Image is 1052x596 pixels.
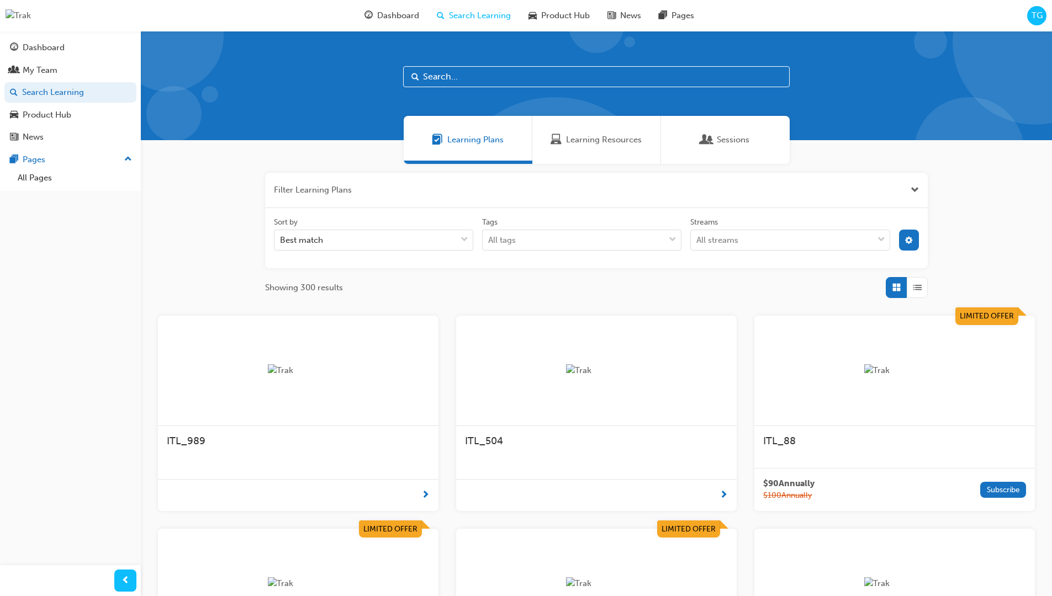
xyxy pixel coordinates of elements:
span: Grid [892,281,901,294]
img: Trak [864,577,925,590]
span: Product Hub [541,9,590,22]
img: Trak [864,364,925,377]
a: TrakITL_504 [456,316,737,511]
img: Trak [566,364,627,377]
span: down-icon [669,233,676,247]
a: TrakITL_989 [158,316,438,511]
span: Learning Plans [432,134,443,146]
a: My Team [4,60,136,81]
a: car-iconProduct Hub [520,4,599,27]
a: All Pages [13,169,136,187]
img: Trak [268,364,329,377]
a: guage-iconDashboard [356,4,428,27]
div: Dashboard [23,41,65,54]
div: My Team [23,64,57,77]
span: down-icon [877,233,885,247]
span: guage-icon [10,43,18,53]
span: Limited Offer [662,524,716,534]
span: Learning Plans [447,134,504,146]
a: search-iconSearch Learning [428,4,520,27]
span: pages-icon [659,9,667,23]
span: $ 100 Annually [763,489,815,502]
span: next-icon [421,488,430,502]
div: Tags [482,217,498,228]
span: search-icon [10,88,18,98]
span: Showing 300 results [265,281,343,294]
img: Trak [6,9,31,22]
span: Learning Resources [551,134,562,146]
span: $ 90 Annually [763,477,815,490]
span: car-icon [528,9,537,23]
span: News [620,9,641,22]
span: TG [1032,9,1043,22]
div: News [23,131,44,143]
a: Learning ResourcesLearning Resources [532,116,661,164]
span: ITL_88 [763,435,796,447]
a: Product Hub [4,105,136,125]
span: Search [411,71,419,83]
a: Learning PlansLearning Plans [404,116,532,164]
div: Product Hub [23,109,71,121]
div: Streams [690,217,718,228]
span: Limited Offer [363,524,417,534]
a: pages-iconPages [650,4,703,27]
span: people-icon [10,66,18,76]
button: Pages [4,150,136,170]
label: tagOptions [482,217,681,251]
span: Sessions [701,134,712,146]
button: Subscribe [980,482,1026,498]
a: Search Learning [4,82,136,103]
span: news-icon [607,9,616,23]
div: Best match [280,234,323,247]
span: next-icon [720,488,728,502]
input: Search... [403,66,790,87]
span: Pages [672,9,694,22]
button: cog-icon [899,230,919,251]
button: DashboardMy TeamSearch LearningProduct HubNews [4,35,136,150]
div: Pages [23,153,45,166]
span: car-icon [10,110,18,120]
span: ITL_989 [167,435,205,447]
div: All tags [488,234,516,247]
a: Dashboard [4,38,136,58]
span: Search Learning [449,9,511,22]
button: Close the filter [911,184,919,196]
span: prev-icon [121,574,130,588]
span: guage-icon [364,9,373,23]
img: Trak [566,577,627,590]
span: Dashboard [377,9,419,22]
a: news-iconNews [599,4,650,27]
div: Sort by [274,217,298,228]
span: up-icon [124,152,132,167]
span: news-icon [10,132,18,142]
span: Limited Offer [960,311,1014,321]
span: Sessions [717,134,749,146]
span: pages-icon [10,155,18,165]
span: ITL_504 [465,435,503,447]
span: cog-icon [905,237,913,246]
a: News [4,127,136,147]
span: search-icon [437,9,445,23]
span: Learning Resources [566,134,642,146]
div: All streams [696,234,738,247]
span: down-icon [461,233,468,247]
a: SessionsSessions [661,116,790,164]
span: List [913,281,922,294]
a: Limited OfferTrakITL_88$90Annually$100AnnuallySubscribe [754,316,1035,511]
button: TG [1027,6,1046,25]
img: Trak [268,577,329,590]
